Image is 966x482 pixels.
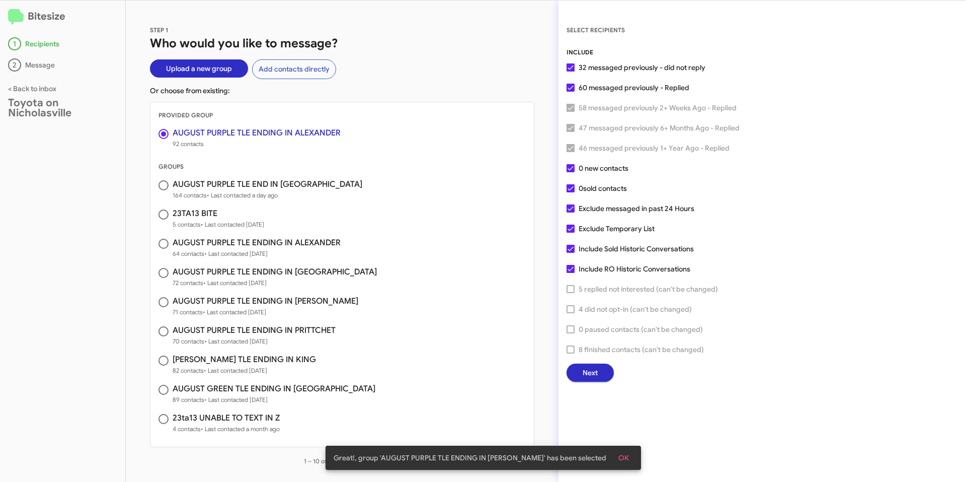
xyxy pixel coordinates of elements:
[173,220,264,230] span: 5 contacts
[579,182,627,194] span: 0
[579,303,692,315] span: 4 did not opt-in (can't be changed)
[201,425,280,433] span: • Last contacted a month ago
[204,396,268,403] span: • Last contacted [DATE]
[173,356,316,364] h3: [PERSON_NAME] TLE ENDING IN KING
[579,142,730,154] span: 46 messaged previously 1+ Year Ago - Replied
[579,122,740,134] span: 47 messaged previously 6+ Months Ago - Replied
[173,395,375,405] span: 89 contacts
[173,307,358,317] span: 71 contacts
[610,449,637,467] button: OK
[579,283,718,295] span: 5 replied not interested (can't be changed)
[201,221,264,228] span: • Last contacted [DATE]
[583,184,627,193] span: sold contacts
[579,343,704,356] span: 8 finished contacts (can't be changed)
[579,323,703,335] span: 0 paused contacts (can't be changed)
[204,250,268,257] span: • Last contacted [DATE]
[150,26,169,34] span: STEP 1
[204,367,267,374] span: • Last contacted [DATE]
[173,129,341,137] h3: AUGUST PURPLE TLE ENDING IN ALEXANDER
[8,98,117,118] div: Toyota on Nicholasville
[173,366,316,376] span: 82 contacts
[173,190,362,200] span: 164 contacts
[583,364,598,382] span: Next
[567,364,614,382] button: Next
[173,180,362,188] h3: AUGUST PURPLE TLE END IN [GEOGRAPHIC_DATA]
[579,102,737,114] span: 58 messaged previously 2+ Weeks Ago - Replied
[173,424,280,434] span: 4 contacts
[173,249,341,259] span: 64 contacts
[203,308,266,316] span: • Last contacted [DATE]
[8,9,24,25] img: logo-minimal.svg
[8,9,117,25] h2: Bitesize
[252,59,336,79] button: Add contacts directly
[8,58,21,72] div: 2
[334,453,606,463] span: Great!, group 'AUGUST PURPLE TLE ENDING IN [PERSON_NAME]' has been selected
[579,223,655,235] span: Exclude Temporary List
[304,456,336,466] div: 1 – 10 of 94
[618,449,629,467] span: OK
[8,84,56,93] a: < Back to inbox
[579,162,628,174] span: 0 new contacts
[173,326,336,334] h3: AUGUST PURPLE TLE ENDING IN PRITTCHET
[173,139,341,149] span: 92 contacts
[173,210,264,218] h3: 23TA13 BITE
[150,110,534,120] div: PROVIDED GROUP
[173,414,280,422] h3: 23ta13 UNABLE TO TEXT IN Z
[150,86,534,96] p: Or choose from existing:
[173,297,358,305] h3: AUGUST PURPLE TLE ENDING IN [PERSON_NAME]
[173,336,336,347] span: 70 contacts
[579,263,690,275] span: Include RO Historic Conversations
[567,26,625,34] span: SELECT RECIPIENTS
[150,35,534,51] h1: Who would you like to message?
[567,47,958,57] div: INCLUDE
[579,202,694,215] span: Exclude messaged in past 24 Hours
[579,61,705,74] span: 32 messaged previously - did not reply
[203,279,267,287] span: • Last contacted [DATE]
[173,385,375,393] h3: AUGUST GREEN TLE ENDING IN [GEOGRAPHIC_DATA]
[204,337,268,345] span: • Last contacted [DATE]
[8,58,117,72] div: Message
[150,59,248,78] button: Upload a new group
[8,37,117,50] div: Recipients
[579,82,689,94] span: 60 messaged previously - Replied
[166,59,232,78] span: Upload a new group
[150,162,534,172] div: GROUPS
[173,278,377,288] span: 72 contacts
[173,268,377,276] h3: AUGUST PURPLE TLE ENDING IN [GEOGRAPHIC_DATA]
[579,243,694,255] span: Include Sold Historic Conversations
[173,239,341,247] h3: AUGUST PURPLE TLE ENDING IN ALEXANDER
[8,37,21,50] div: 1
[207,191,278,199] span: • Last contacted a day ago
